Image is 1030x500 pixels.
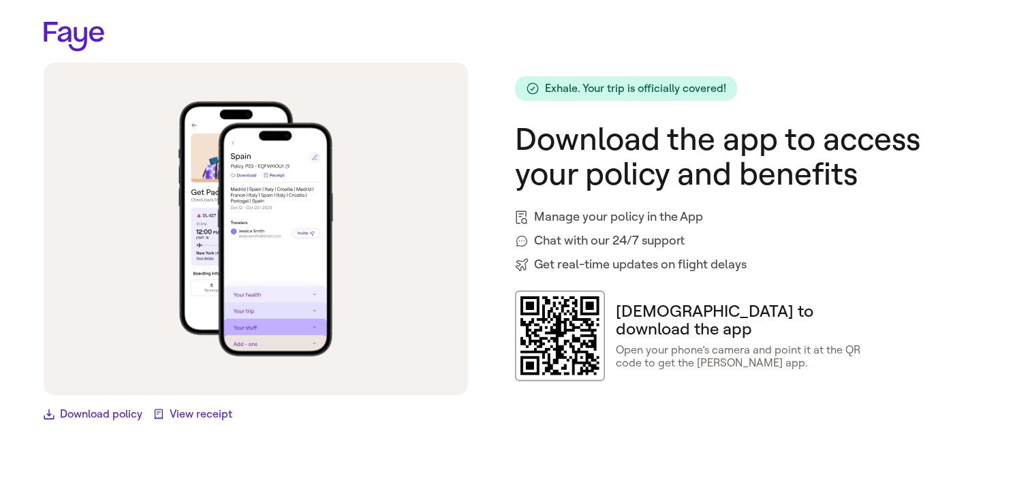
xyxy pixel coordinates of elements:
h1: Download the app to access your policy and benefits [515,123,986,191]
p: [DEMOGRAPHIC_DATA] to download the app [616,302,869,339]
span: Get real-time updates on flight delays [534,255,747,274]
a: Download policy [44,406,142,422]
p: Open your phone’s camera and point it at the QR code to get the [PERSON_NAME] app. [616,343,869,369]
p: Exhale. Your trip is officially covered! [545,82,726,95]
a: View receipt [153,406,232,422]
span: Manage your policy in the App [534,208,703,226]
span: Chat with our 24/7 support [534,232,685,250]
